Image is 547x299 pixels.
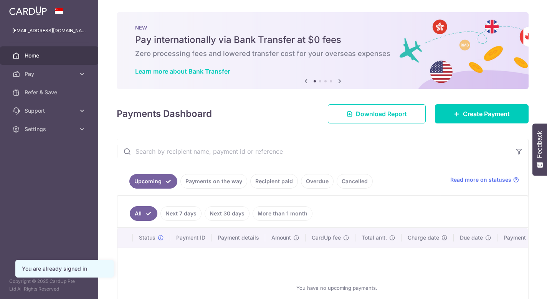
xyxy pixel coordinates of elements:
a: Upcoming [129,174,177,189]
span: Charge date [408,234,439,242]
span: Download Report [356,109,407,118]
span: Read more on statuses [450,176,511,184]
span: Support [25,107,75,115]
h6: Zero processing fees and lowered transfer cost for your overseas expenses [135,49,510,58]
iframe: Opens a widget where you can find more information [497,276,539,295]
span: Home [25,52,75,59]
span: Status [139,234,155,242]
button: Feedback - Show survey [532,123,547,176]
a: Create Payment [435,104,529,123]
a: Next 30 days [205,206,250,221]
span: Amount [271,234,291,242]
span: Total amt. [362,234,387,242]
a: Overdue [301,174,334,189]
img: CardUp [9,6,47,15]
span: Pay [25,70,75,78]
a: Download Report [328,104,426,123]
input: Search by recipient name, payment id or reference [117,139,510,164]
a: More than 1 month [253,206,312,221]
span: Due date [460,234,483,242]
span: Refer & Save [25,89,75,96]
span: CardUp fee [312,234,341,242]
p: [EMAIL_ADDRESS][DOMAIN_NAME] [12,27,86,34]
a: Payments on the way [180,174,247,189]
span: Feedback [536,131,543,158]
a: Learn more about Bank Transfer [135,67,230,75]
a: Cancelled [337,174,373,189]
h4: Payments Dashboard [117,107,212,121]
p: NEW [135,25,510,31]
a: All [130,206,157,221]
div: You are already signed in [22,265,107,273]
a: Read more on statuses [450,176,519,184]
span: Create Payment [463,109,510,118]
span: Settings [25,125,75,133]
h5: Pay internationally via Bank Transfer at $0 fees [135,34,510,46]
a: Next 7 days [160,206,202,221]
th: Payment ID [170,228,212,248]
img: Bank transfer banner [117,12,529,89]
th: Payment details [212,228,265,248]
a: Recipient paid [250,174,298,189]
